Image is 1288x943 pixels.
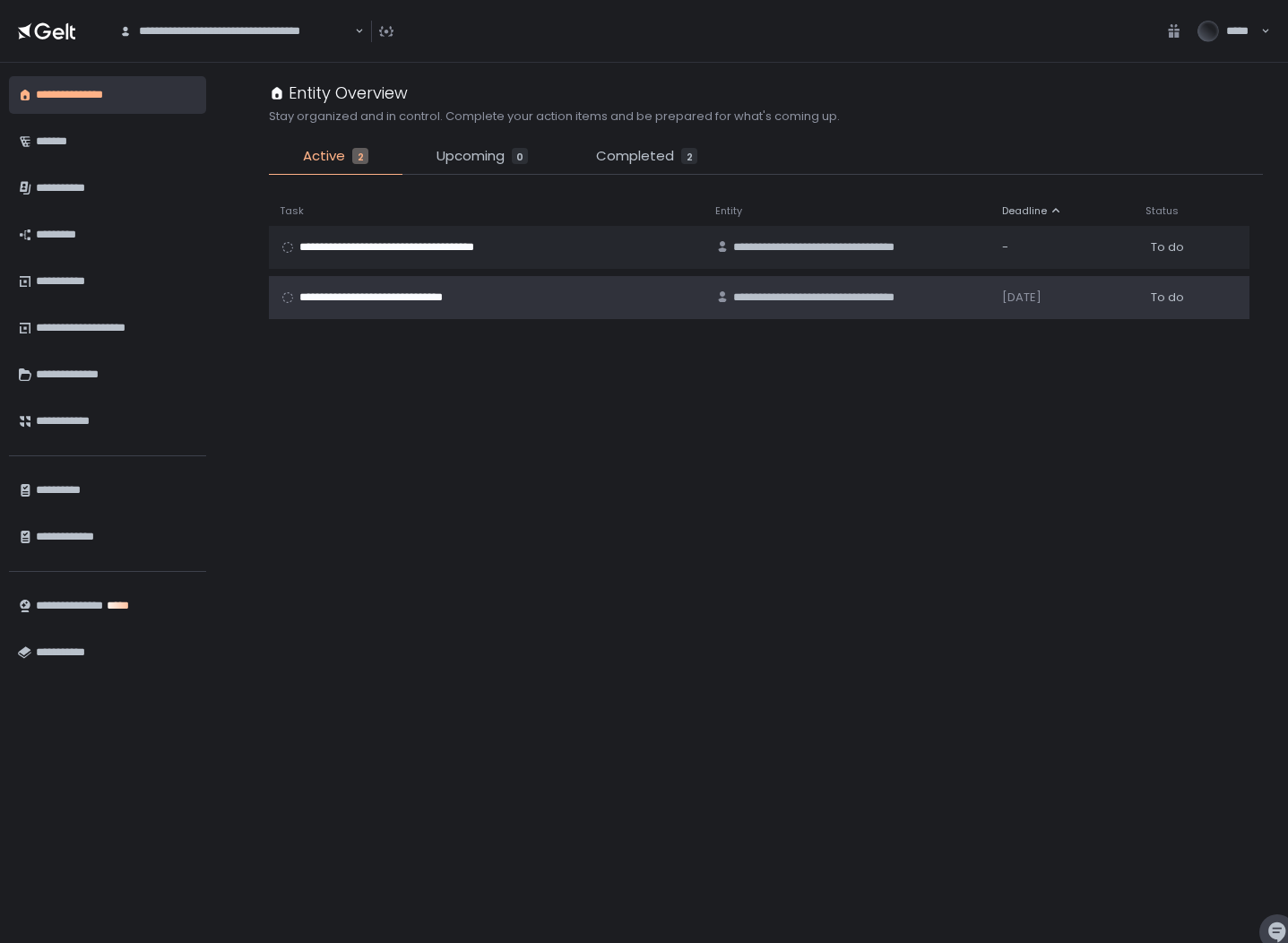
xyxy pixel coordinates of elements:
span: Deadline [1002,204,1047,218]
input: Search for option [352,22,353,40]
span: To do [1151,239,1184,255]
span: Status [1145,204,1179,218]
span: Active [303,146,345,167]
div: 2 [352,148,368,164]
span: Upcoming [437,146,505,167]
span: - [1002,239,1008,255]
div: 2 [681,148,697,164]
span: To do [1151,290,1184,306]
span: Task [280,204,304,218]
h2: Stay organized and in control. Complete your action items and be prepared for what's coming up. [269,108,840,125]
span: [DATE] [1002,290,1042,306]
div: Entity Overview [269,81,408,105]
span: Entity [715,204,742,218]
span: Completed [596,146,674,167]
div: 0 [512,148,528,164]
div: Search for option [108,13,364,50]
